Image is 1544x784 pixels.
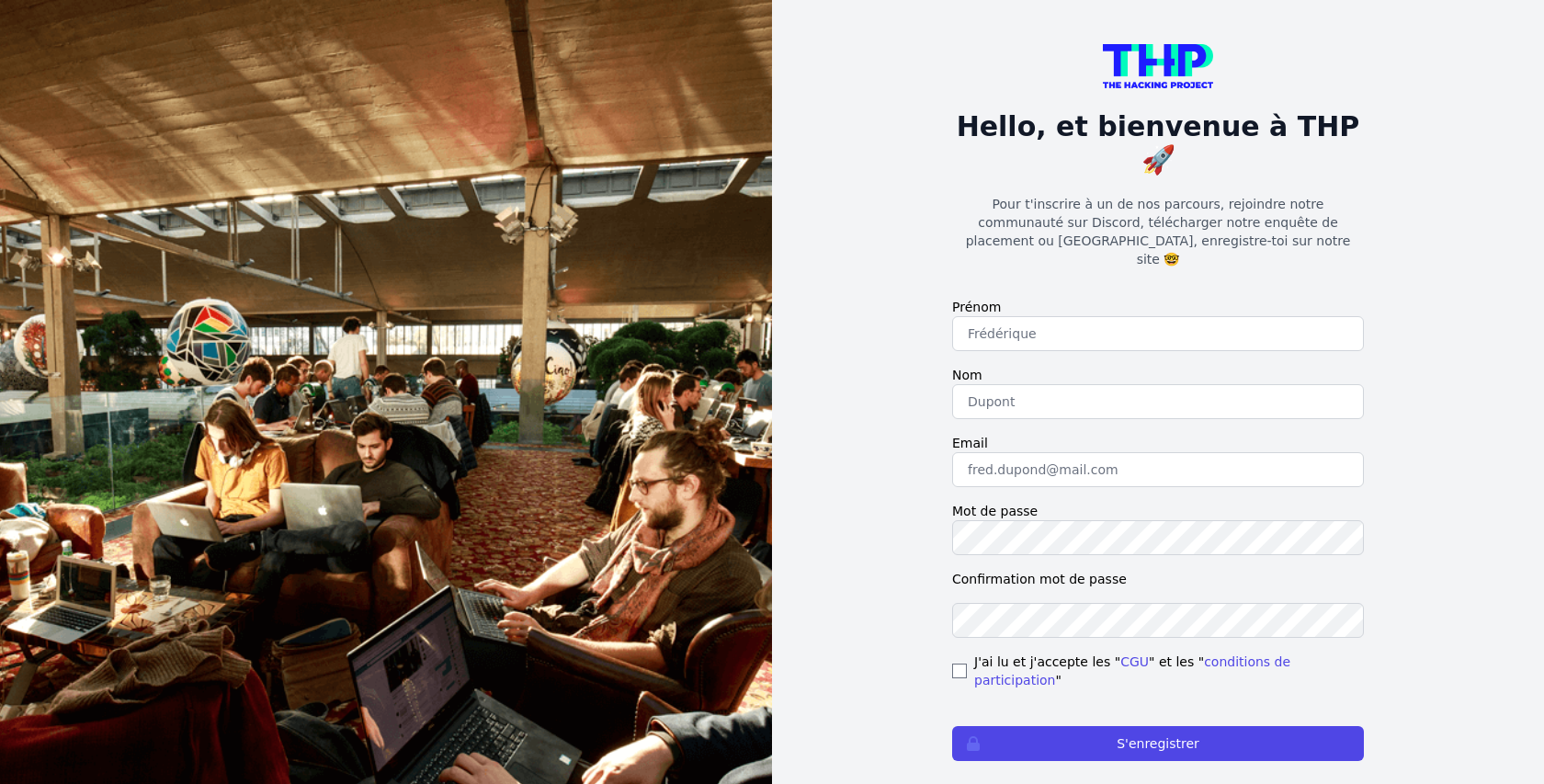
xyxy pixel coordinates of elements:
p: Pour t'inscrire à un de nos parcours, rejoindre notre communauté sur Discord, télécharger notre e... [952,195,1364,268]
input: Frédérique [952,316,1364,351]
label: Mot de passe [952,502,1364,520]
button: S'enregistrer [952,726,1364,761]
input: fred.dupond@mail.com [952,452,1364,487]
label: Email [952,434,1364,452]
label: Prénom [952,298,1364,316]
img: logo [1103,44,1213,88]
h1: Hello, et bienvenue à THP 🚀 [952,110,1364,176]
label: Confirmation mot de passe [952,570,1364,588]
a: CGU [1120,654,1149,669]
input: Dupont [952,384,1364,419]
label: Nom [952,366,1364,384]
span: J'ai lu et j'accepte les " " et les " " [974,653,1364,689]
